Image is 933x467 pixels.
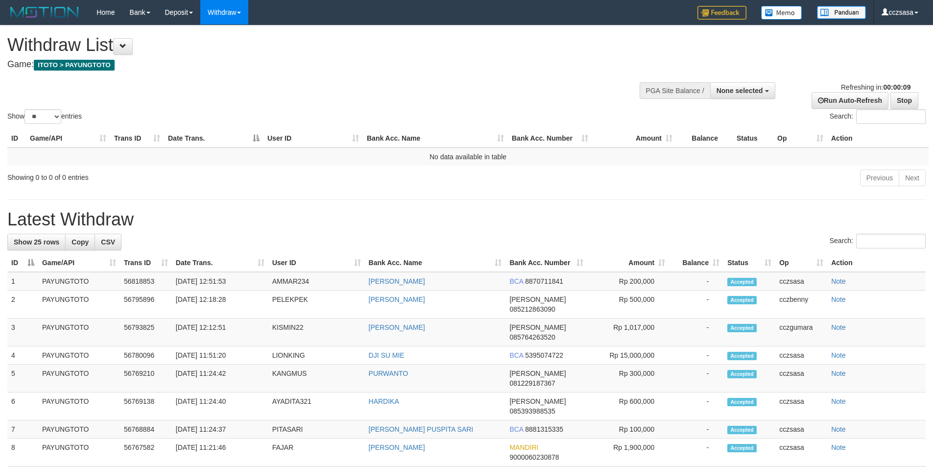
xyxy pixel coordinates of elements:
span: Copy 5395074722 to clipboard [525,351,563,359]
td: - [669,420,723,439]
td: Rp 1,017,000 [587,319,669,346]
td: - [669,346,723,365]
a: Show 25 rows [7,234,66,250]
td: 56767582 [120,439,172,467]
td: - [669,272,723,291]
a: [PERSON_NAME] PUSPITA SARI [369,425,474,433]
span: Copy 085212863090 to clipboard [509,305,555,313]
span: Accepted [727,324,757,332]
td: Rp 300,000 [587,365,669,393]
a: Note [831,351,846,359]
span: Copy 085764263520 to clipboard [509,333,555,341]
td: cczsasa [775,272,827,291]
td: PAYUNGTOTO [38,439,120,467]
td: 56768884 [120,420,172,439]
th: Amount: activate to sort column ascending [587,254,669,272]
td: PELEKPEK [268,291,365,319]
td: Rp 100,000 [587,420,669,439]
a: [PERSON_NAME] [369,443,425,451]
span: CSV [101,238,115,246]
td: cczbenny [775,291,827,319]
span: [PERSON_NAME] [509,397,566,405]
td: KISMIN22 [268,319,365,346]
span: [PERSON_NAME] [509,369,566,377]
span: BCA [509,425,523,433]
td: Rp 15,000,000 [587,346,669,365]
a: CSV [95,234,121,250]
th: ID [7,129,26,147]
th: Bank Acc. Name: activate to sort column ascending [365,254,506,272]
td: cczsasa [775,439,827,467]
span: Copy 8870711841 to clipboard [525,277,563,285]
a: [PERSON_NAME] [369,295,425,303]
td: Rp 200,000 [587,272,669,291]
td: [DATE] 11:24:42 [172,365,268,393]
a: Previous [860,170,899,186]
a: [PERSON_NAME] [369,277,425,285]
span: Refreshing in: [841,83,910,91]
th: Action [827,254,926,272]
td: PAYUNGTOTO [38,346,120,365]
td: [DATE] 11:51:20 [172,346,268,365]
th: Trans ID: activate to sort column ascending [120,254,172,272]
span: Accepted [727,278,757,286]
td: 56769138 [120,393,172,420]
th: Balance: activate to sort column ascending [669,254,723,272]
th: ID: activate to sort column descending [7,254,38,272]
td: [DATE] 12:18:28 [172,291,268,319]
th: Date Trans.: activate to sort column descending [164,129,263,147]
img: panduan.png [817,6,866,19]
th: Game/API: activate to sort column ascending [38,254,120,272]
td: PITASARI [268,420,365,439]
th: Bank Acc. Name: activate to sort column ascending [363,129,508,147]
a: Stop [890,92,918,109]
span: [PERSON_NAME] [509,323,566,331]
td: PAYUNGTOTO [38,420,120,439]
td: PAYUNGTOTO [38,393,120,420]
td: - [669,365,723,393]
th: Game/API: activate to sort column ascending [26,129,110,147]
th: Date Trans.: activate to sort column ascending [172,254,268,272]
td: 8 [7,439,38,467]
td: 7 [7,420,38,439]
span: Copy 081229187367 to clipboard [509,379,555,387]
td: [DATE] 12:51:53 [172,272,268,291]
td: cczsasa [775,393,827,420]
th: Status: activate to sort column ascending [723,254,775,272]
td: cczsasa [775,346,827,365]
td: - [669,319,723,346]
img: MOTION_logo.png [7,5,82,20]
select: Showentries [24,109,61,124]
td: - [669,393,723,420]
td: 6 [7,393,38,420]
td: FAJAR [268,439,365,467]
button: None selected [710,82,775,99]
span: ITOTO > PAYUNGTOTO [34,60,115,71]
td: cczgumara [775,319,827,346]
td: Rp 500,000 [587,291,669,319]
th: Op: activate to sort column ascending [775,254,827,272]
td: Rp 1,900,000 [587,439,669,467]
a: Note [831,369,846,377]
span: Accepted [727,296,757,304]
td: 56780096 [120,346,172,365]
span: Copy [72,238,89,246]
span: Copy 085393988535 to clipboard [509,407,555,415]
span: Copy 8881315335 to clipboard [525,425,563,433]
td: AMMAR234 [268,272,365,291]
th: Bank Acc. Number: activate to sort column ascending [505,254,587,272]
span: BCA [509,277,523,285]
td: - [669,291,723,319]
td: PAYUNGTOTO [38,272,120,291]
a: Note [831,397,846,405]
td: [DATE] 12:12:51 [172,319,268,346]
span: Show 25 rows [14,238,59,246]
a: PURWANTO [369,369,408,377]
th: Status [733,129,773,147]
td: - [669,439,723,467]
img: Feedback.jpg [697,6,746,20]
td: LIONKING [268,346,365,365]
td: PAYUNGTOTO [38,365,120,393]
td: 4 [7,346,38,365]
td: 3 [7,319,38,346]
